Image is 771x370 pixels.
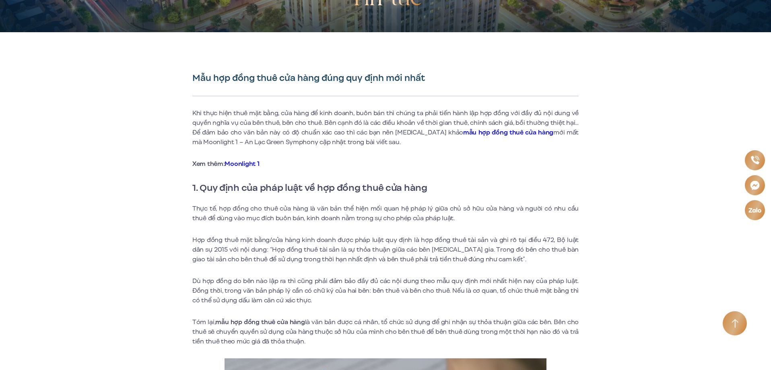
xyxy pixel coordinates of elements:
a: mẫu hợp đồng thuê cửa hàng [463,128,553,137]
img: Arrow icon [732,319,738,328]
h1: Mẫu hợp đồng thuê cửa hàng đúng quy định mới nhất [192,72,579,84]
strong: mẫu hợp đồng thuê cửa hàng [215,318,305,327]
img: Zalo icon [748,206,762,214]
p: Hợp đồng thuê mặt bằng/cửa hàng kinh doanh được pháp luật quy định là hợp đồng thuê tài sản và gh... [192,235,579,264]
a: Moonlight 1 [225,159,259,168]
strong: 1. Quy định của pháp luật về hợp đồng thuê cửa hàng [192,181,427,194]
img: Phone icon [750,155,760,165]
p: Dù hợp đồng do bên nào lập ra thì cũng phải đảm bảo đầy đủ các nội dung theo mẫu quy định mới nhấ... [192,276,579,305]
img: Messenger icon [749,179,761,191]
p: Tóm lại, là văn bản được cá nhân, tổ chức sử dụng để ghi nhận sự thỏa thuận giữa các bên. Bên cho... [192,317,579,346]
p: Thực tế, hợp đồng cho thuê cửa hàng là văn bản thể hiện mối quan hệ pháp lý giữa chủ sở hữu cửa h... [192,204,579,223]
strong: Xem thêm: [192,159,259,168]
p: Khi thực hiện thuê mặt bằng, cửa hàng để kinh doanh, buôn bán thì chúng ta phải tiến hành lập hợp... [192,108,579,147]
